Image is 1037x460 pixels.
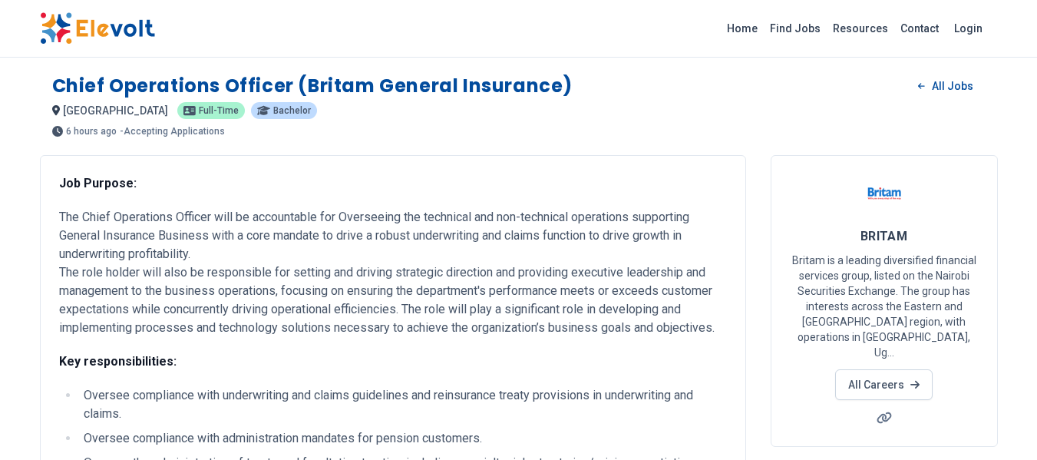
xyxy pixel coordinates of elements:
[894,16,945,41] a: Contact
[59,208,727,337] p: The Chief Operations Officer will be accountable for Overseeing the technical and non-technical o...
[860,229,908,243] span: BRITAM
[63,104,168,117] span: [GEOGRAPHIC_DATA]
[865,174,903,213] img: BRITAM
[906,74,985,98] a: All Jobs
[827,16,894,41] a: Resources
[199,106,239,115] span: Full-time
[79,386,727,423] li: Oversee compliance with underwriting and claims guidelines and reinsurance treaty provisions in u...
[945,13,992,44] a: Login
[273,106,311,115] span: Bachelor
[66,127,117,136] span: 6 hours ago
[40,12,155,45] img: Elevolt
[790,253,979,360] p: Britam is a leading diversified financial services group, listed on the Nairobi Securities Exchan...
[764,16,827,41] a: Find Jobs
[59,354,177,369] strong: Key responsibilities:
[79,429,727,448] li: Oversee compliance with administration mandates for pension customers.
[52,74,573,98] h1: Chief Operations Officer (Britam General Insurance)
[835,369,933,400] a: All Careers
[721,16,764,41] a: Home
[120,127,225,136] p: - Accepting Applications
[59,176,137,190] strong: Job Purpose:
